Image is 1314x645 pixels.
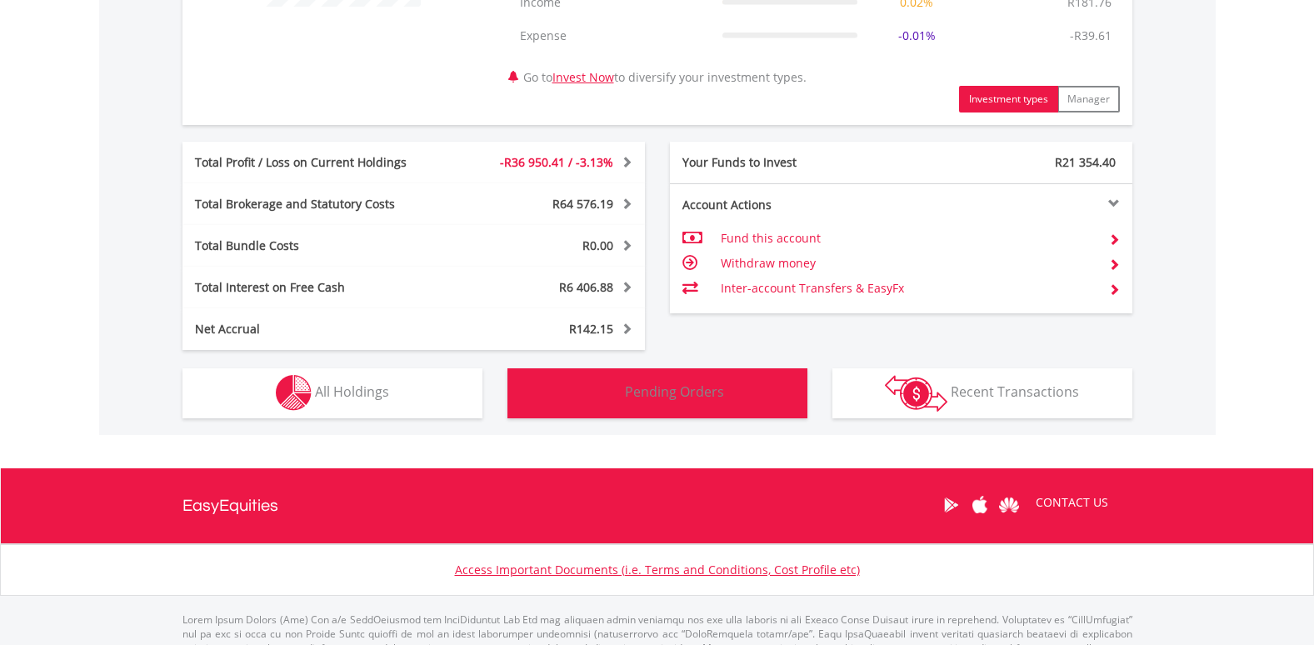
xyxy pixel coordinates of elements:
img: pending_instructions-wht.png [590,375,622,411]
td: Fund this account [721,226,1095,251]
span: Recent Transactions [951,382,1079,401]
span: R0.00 [582,237,613,253]
span: -R36 950.41 / -3.13% [500,154,613,170]
a: Google Play [937,479,966,531]
div: Total Profit / Loss on Current Holdings [182,154,452,171]
a: CONTACT US [1024,479,1120,526]
a: Access Important Documents (i.e. Terms and Conditions, Cost Profile etc) [455,562,860,577]
a: Invest Now [552,69,614,85]
a: EasyEquities [182,468,278,543]
td: Inter-account Transfers & EasyFx [721,276,1095,301]
td: Expense [512,19,714,52]
div: Total Bundle Costs [182,237,452,254]
span: R6 406.88 [559,279,613,295]
td: -R39.61 [1062,19,1120,52]
td: Withdraw money [721,251,1095,276]
button: Pending Orders [507,368,807,418]
span: R142.15 [569,321,613,337]
button: Investment types [959,86,1058,112]
span: All Holdings [315,382,389,401]
button: All Holdings [182,368,482,418]
div: Total Brokerage and Statutory Costs [182,196,452,212]
button: Recent Transactions [832,368,1132,418]
img: transactions-zar-wht.png [885,375,947,412]
img: holdings-wht.png [276,375,312,411]
div: Your Funds to Invest [670,154,902,171]
div: Net Accrual [182,321,452,337]
span: R64 576.19 [552,196,613,212]
span: R21 354.40 [1055,154,1116,170]
a: Apple [966,479,995,531]
div: Total Interest on Free Cash [182,279,452,296]
button: Manager [1057,86,1120,112]
td: -0.01% [866,19,967,52]
a: Huawei [995,479,1024,531]
span: Pending Orders [625,382,724,401]
div: Account Actions [670,197,902,213]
